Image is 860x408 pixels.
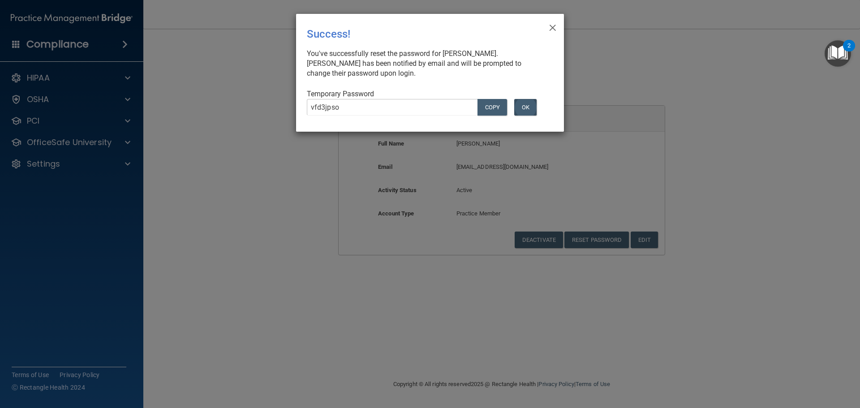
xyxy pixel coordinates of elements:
[705,344,849,380] iframe: Drift Widget Chat Controller
[307,49,546,78] div: You've successfully reset the password for [PERSON_NAME]. [PERSON_NAME] has been notified by emai...
[825,40,851,67] button: Open Resource Center, 2 new notifications
[307,90,374,98] span: Temporary Password
[477,99,507,116] button: COPY
[549,17,557,35] span: ×
[307,21,516,47] div: Success!
[847,46,851,57] div: 2
[514,99,537,116] button: OK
